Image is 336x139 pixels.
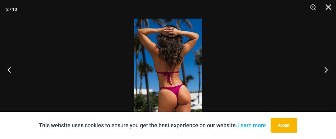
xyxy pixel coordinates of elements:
[134,19,202,120] img: Tight Rope Pink 319 Top 4228 Thong 06
[39,121,266,130] p: This website uses cookies to ensure you get the best experience on our website.
[271,118,297,133] button: Accept
[313,54,336,85] button: Next
[6,5,17,14] div: 2 / 10
[238,122,266,128] a: Learn more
